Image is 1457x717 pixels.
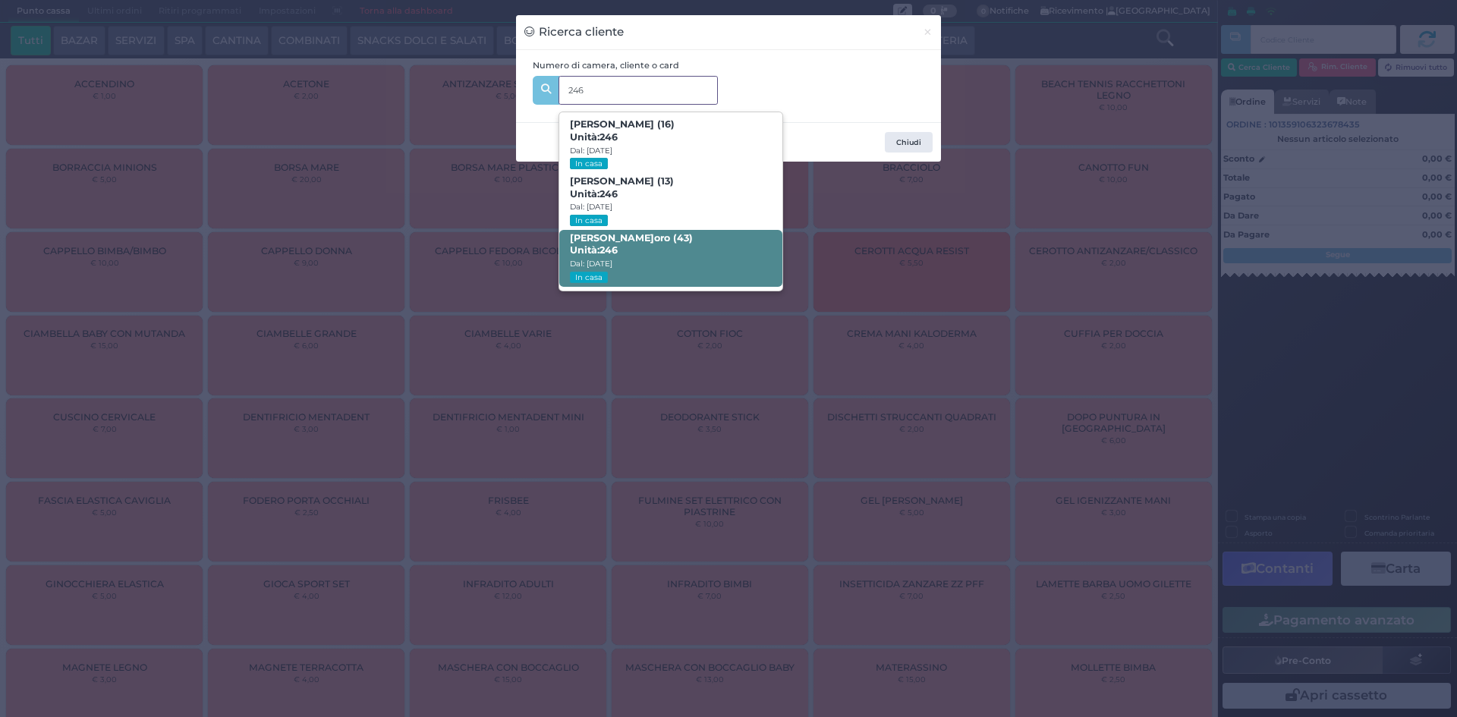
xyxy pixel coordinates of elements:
label: Numero di camera, cliente o card [533,59,679,72]
span: Unità: [570,131,618,144]
h3: Ricerca cliente [524,24,624,41]
strong: 246 [599,131,618,143]
b: [PERSON_NAME] (16) [570,118,675,143]
span: Unità: [570,188,618,201]
button: Chiudi [885,132,933,153]
small: In casa [570,158,607,169]
small: Dal: [DATE] [570,146,612,156]
strong: 246 [599,188,618,200]
button: Chiudi [914,15,941,49]
small: Dal: [DATE] [570,202,612,212]
strong: 246 [599,244,618,256]
span: Unità: [570,244,618,257]
input: Es. 'Mario Rossi', '220' o '108123234234' [559,76,718,105]
small: Dal: [DATE] [570,259,612,269]
b: [PERSON_NAME] (13) [570,175,674,200]
b: [PERSON_NAME]oro (43) [570,232,693,256]
small: In casa [570,272,607,283]
small: In casa [570,215,607,226]
span: × [923,24,933,40]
